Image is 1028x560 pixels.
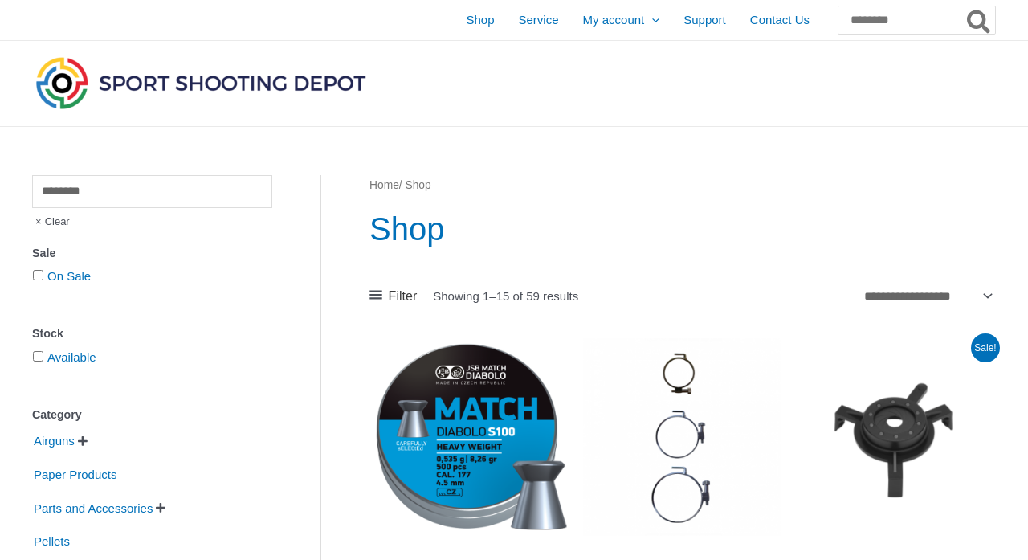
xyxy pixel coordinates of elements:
[389,284,418,309] span: Filter
[369,175,995,196] nav: Breadcrumb
[32,208,70,235] span: Clear
[32,461,118,488] span: Paper Products
[32,528,71,555] span: Pellets
[32,500,154,513] a: Parts and Accessories
[32,467,118,480] a: Paper Products
[47,350,96,364] a: Available
[32,242,272,265] div: Sale
[433,290,578,302] p: Showing 1–15 of 59 results
[964,6,995,34] button: Search
[858,284,995,308] select: Shop order
[78,435,88,447] span: 
[369,284,417,309] a: Filter
[971,333,1000,362] span: Sale!
[369,206,995,251] h1: Shop
[156,502,165,513] span: 
[47,269,91,283] a: On Sale
[798,338,995,536] img: Clip-on Iris
[32,427,76,455] span: Airguns
[369,179,399,191] a: Home
[32,53,369,112] img: Sport Shooting Depot
[32,533,71,547] a: Pellets
[33,270,43,280] input: On Sale
[32,403,272,427] div: Category
[32,322,272,345] div: Stock
[369,338,567,536] img: JSB Match Diabolo Heavy
[583,338,781,536] img: Lens Holder for Champion Glasses
[33,351,43,362] input: Available
[32,495,154,522] span: Parts and Accessories
[32,433,76,447] a: Airguns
